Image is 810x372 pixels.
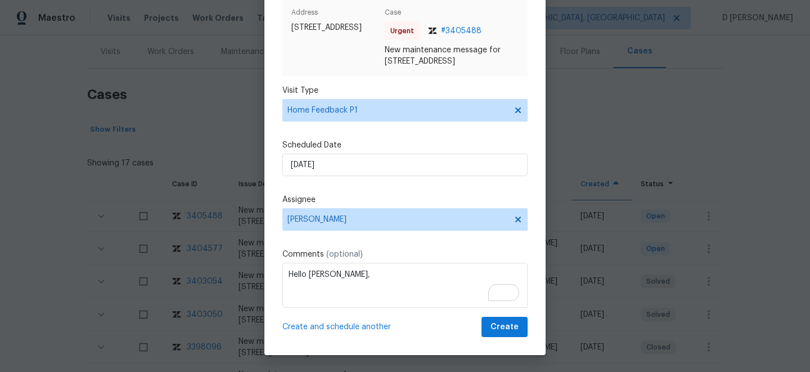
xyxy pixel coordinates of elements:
[282,140,528,151] label: Scheduled Date
[282,249,528,260] label: Comments
[282,85,528,96] label: Visit Type
[481,317,528,338] button: Create
[326,250,363,258] span: (optional)
[385,44,519,67] span: New maintenance message for [STREET_ADDRESS]
[441,25,481,37] span: # 3405488
[282,194,528,205] label: Assignee
[291,22,380,33] span: [STREET_ADDRESS]
[287,105,506,116] span: Home Feedback P1
[385,7,519,22] span: Case
[490,320,519,334] span: Create
[282,321,391,333] span: Create and schedule another
[287,215,508,224] span: [PERSON_NAME]
[428,28,437,34] img: Zendesk Logo Icon
[390,25,418,37] span: Urgent
[282,263,528,308] textarea: To enrich screen reader interactions, please activate Accessibility in Grammarly extension settings
[282,154,528,176] input: M/D/YYYY
[291,7,380,22] span: Address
